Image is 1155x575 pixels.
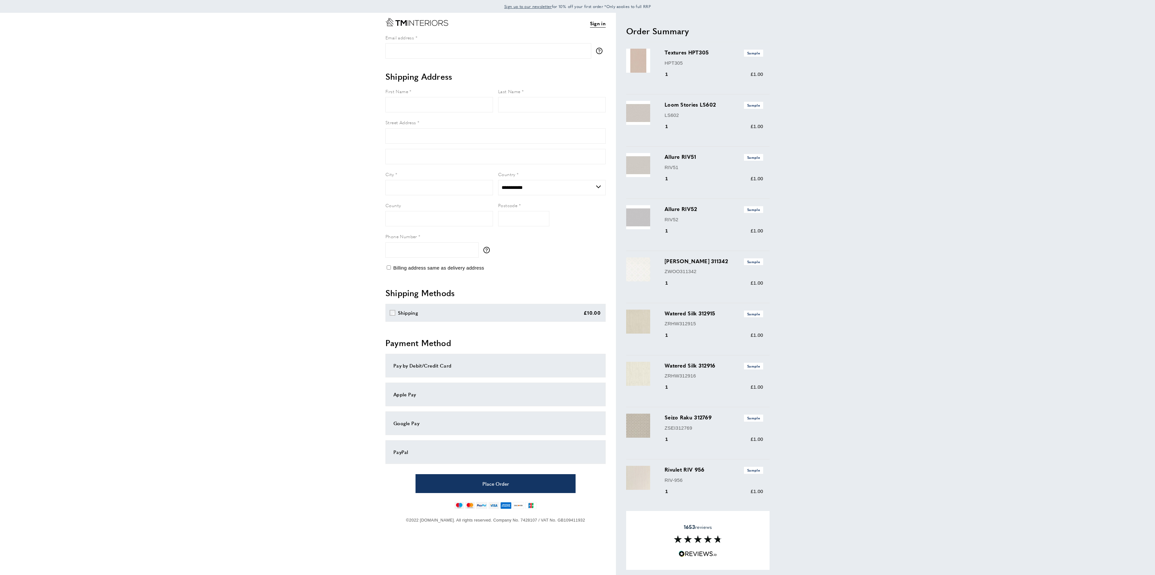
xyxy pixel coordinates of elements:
span: Sign up to our newsletter [504,4,552,9]
h3: Allure RIV52 [665,205,763,213]
img: discover [513,502,524,509]
div: Pay by Debit/Credit Card [393,362,598,369]
span: Sample [744,206,763,213]
button: More information [483,247,493,253]
img: visa [489,502,499,509]
a: Go to Home page [385,18,448,26]
img: Seizo Raku 312769 [626,414,650,438]
div: 1 [665,70,677,78]
p: ZWOO311342 [665,268,763,275]
span: £1.00 [751,124,763,129]
img: Watered Silk 312915 [626,310,650,334]
span: City [385,171,394,177]
a: Sign in [590,20,606,28]
img: Watered Silk 312916 [626,362,650,386]
span: ©2022 [DOMAIN_NAME]. All rights reserved. Company No. 7428107 / VAT No. GB109411932 [406,518,585,522]
h3: Rivulet RIV 956 [665,466,763,474]
div: Apple Pay [393,391,598,398]
img: jcb [525,502,537,509]
button: More information [596,48,606,54]
span: Last Name [498,88,521,94]
span: Country [498,171,515,177]
span: reviews [684,524,712,530]
h3: Watered Silk 312916 [665,362,763,369]
span: Email address [385,34,414,41]
img: Allure RIV52 [626,205,650,229]
span: £1.00 [751,176,763,181]
span: Billing address same as delivery address [393,265,484,271]
p: HPT305 [665,59,763,67]
p: RIV-956 [665,476,763,484]
span: Sample [744,154,763,161]
h2: Payment Method [385,337,606,349]
img: Reviews section [674,536,722,543]
img: Reviews.io 5 stars [679,551,717,557]
h2: Shipping Address [385,71,606,82]
span: £1.00 [751,489,763,494]
div: 1 [665,435,677,443]
a: Sign up to our newsletter [504,3,552,10]
img: Loom Stories LS602 [626,101,650,125]
span: Postcode [498,202,517,208]
div: 1 [665,175,677,182]
img: american-express [500,502,512,509]
span: £1.00 [751,280,763,286]
p: LS602 [665,111,763,119]
span: Street Address [385,119,416,126]
span: £1.00 [751,384,763,390]
p: RIV52 [665,216,763,223]
div: £10.00 [584,309,601,317]
span: for 10% off your first order *Only applies to full RRP [504,4,651,9]
div: PayPal [393,448,598,456]
span: Sample [744,467,763,474]
strong: 1653 [684,523,695,530]
div: 1 [665,279,677,287]
span: Sample [744,258,763,265]
p: ZRHW312915 [665,320,763,328]
span: Sample [744,102,763,109]
p: ZRHW312916 [665,372,763,380]
img: Veranda Trellis 311342 [626,257,650,281]
span: Phone Number [385,233,417,239]
div: 1 [665,331,677,339]
h3: [PERSON_NAME] 311342 [665,257,763,265]
img: Textures HPT305 [626,49,650,73]
h3: Watered Silk 312915 [665,310,763,317]
span: £1.00 [751,436,763,442]
input: Billing address same as delivery address [387,265,391,270]
span: £1.00 [751,228,763,233]
div: 1 [665,227,677,235]
span: County [385,202,401,208]
img: Rivulet RIV 956 [626,466,650,490]
span: Sample [744,311,763,317]
h3: Allure RIV51 [665,153,763,161]
span: £1.00 [751,332,763,338]
img: paypal [476,502,487,509]
span: Sample [744,415,763,421]
div: Shipping [398,309,418,317]
p: ZSEI312769 [665,424,763,432]
h3: Seizo Raku 312769 [665,414,763,421]
span: £1.00 [751,71,763,77]
h2: Shipping Methods [385,287,606,299]
div: 1 [665,383,677,391]
span: First Name [385,88,408,94]
img: maestro [455,502,464,509]
span: Sample [744,363,763,369]
img: Allure RIV51 [626,153,650,177]
span: Sample [744,50,763,56]
img: mastercard [465,502,474,509]
h2: Order Summary [626,25,770,37]
div: 1 [665,488,677,495]
div: Google Pay [393,419,598,427]
h3: Loom Stories LS602 [665,101,763,109]
p: RIV51 [665,164,763,171]
h3: Textures HPT305 [665,49,763,56]
div: 1 [665,123,677,130]
button: Place Order [416,474,576,493]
